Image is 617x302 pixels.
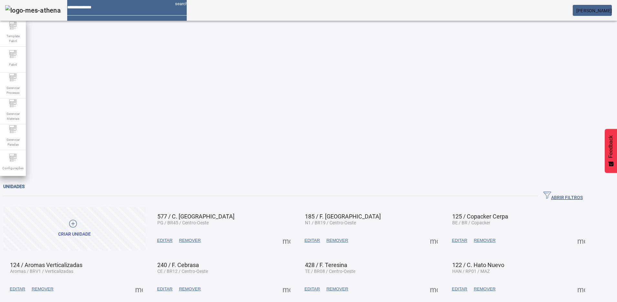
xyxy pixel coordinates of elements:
[157,262,199,268] span: 240 / F. Cebrasa
[305,213,381,220] span: 185 / F. [GEOGRAPHIC_DATA]
[538,190,588,202] button: ABRIR FILTROS
[305,286,320,292] span: EDITAR
[3,135,23,149] span: Gerenciar Paradas
[305,220,356,225] span: N1 / BR19 / Centro-Oeste
[326,237,348,244] span: REMOVER
[326,286,348,292] span: REMOVER
[608,135,614,158] span: Feedback
[452,237,467,244] span: EDITAR
[452,220,490,225] span: BE / BR / Copacker
[452,262,504,268] span: 122 / C. Hato Nuevo
[3,207,146,251] button: Criar unidade
[10,269,73,274] span: Aromas / BRV1 / Verticalizadas
[176,235,204,246] button: REMOVER
[28,283,57,295] button: REMOVER
[305,262,347,268] span: 428 / F. Teresina
[3,184,25,189] span: Unidades
[157,286,173,292] span: EDITAR
[301,235,323,246] button: EDITAR
[605,129,617,173] button: Feedback - Mostrar pesquisa
[3,109,23,123] span: Gerenciar Materiais
[323,283,351,295] button: REMOVER
[154,283,176,295] button: EDITAR
[281,235,292,246] button: Mais
[176,283,204,295] button: REMOVER
[576,8,612,13] span: [PERSON_NAME]
[305,269,355,274] span: TE / BR08 / Centro-Oeste
[5,5,61,16] img: logo-mes-athena
[428,283,440,295] button: Mais
[301,283,323,295] button: EDITAR
[575,235,587,246] button: Mais
[157,269,208,274] span: CE / BR12 / Centro-Oeste
[32,286,53,292] span: REMOVER
[154,235,176,246] button: EDITAR
[6,283,28,295] button: EDITAR
[543,191,583,201] span: ABRIR FILTROS
[157,213,235,220] span: 577 / C. [GEOGRAPHIC_DATA]
[281,283,292,295] button: Mais
[575,283,587,295] button: Mais
[10,286,25,292] span: EDITAR
[449,283,471,295] button: EDITAR
[157,220,209,225] span: PG / BR45 / Centro-Oeste
[471,235,499,246] button: REMOVER
[179,286,201,292] span: REMOVER
[452,213,508,220] span: 125 / Copacker Cerpa
[428,235,440,246] button: Mais
[323,235,351,246] button: REMOVER
[7,60,19,69] span: Fabril
[0,164,26,173] span: Configurações
[133,283,145,295] button: Mais
[452,269,490,274] span: HAN / RP01 / MAZ
[305,237,320,244] span: EDITAR
[3,32,23,45] span: Template Fabril
[471,283,499,295] button: REMOVER
[449,235,471,246] button: EDITAR
[3,84,23,97] span: Gerenciar Processo
[58,231,91,238] div: Criar unidade
[10,262,82,268] span: 124 / Aromas Verticalizadas
[474,286,496,292] span: REMOVER
[179,237,201,244] span: REMOVER
[157,237,173,244] span: EDITAR
[452,286,467,292] span: EDITAR
[474,237,496,244] span: REMOVER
